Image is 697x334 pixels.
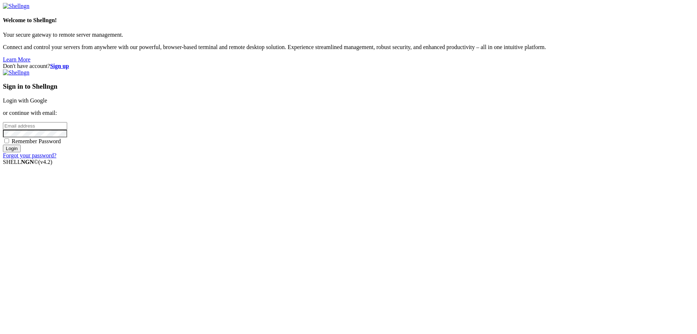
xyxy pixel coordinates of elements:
p: Your secure gateway to remote server management. [3,32,694,38]
a: Sign up [50,63,69,69]
span: SHELL © [3,159,52,165]
input: Login [3,145,21,152]
input: Email address [3,122,67,130]
div: Don't have account? [3,63,694,69]
p: Connect and control your servers from anywhere with our powerful, browser-based terminal and remo... [3,44,694,51]
img: Shellngn [3,69,29,76]
a: Login with Google [3,97,47,104]
h4: Welcome to Shellngn! [3,17,694,24]
p: or continue with email: [3,110,694,116]
span: Remember Password [12,138,61,144]
a: Forgot your password? [3,152,56,158]
h3: Sign in to Shellngn [3,83,694,90]
input: Remember Password [4,138,9,143]
span: 4.2.0 [38,159,53,165]
a: Learn More [3,56,30,63]
img: Shellngn [3,3,29,9]
b: NGN [21,159,34,165]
